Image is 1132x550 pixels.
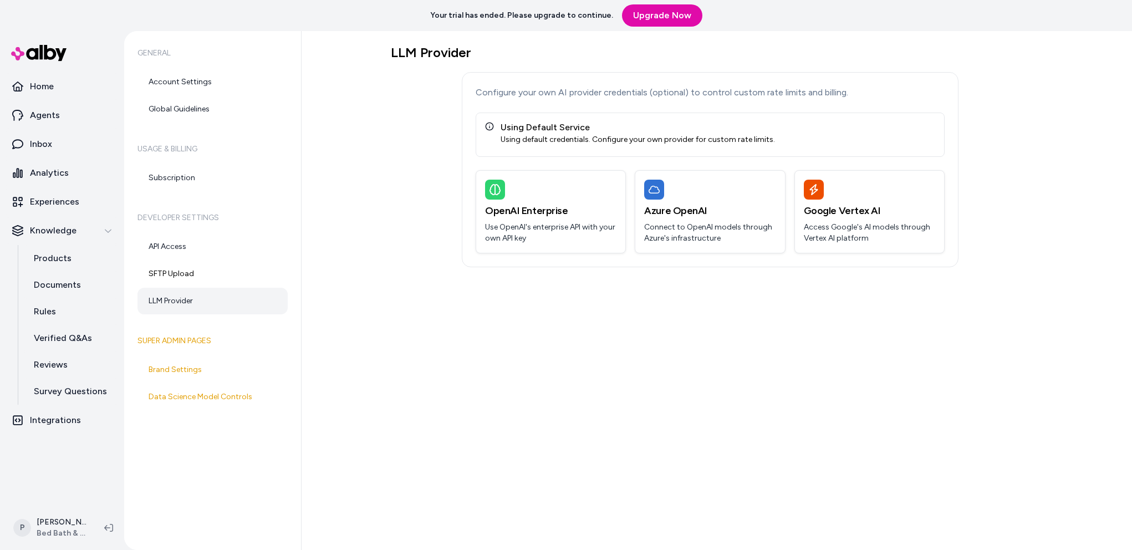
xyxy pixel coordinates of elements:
div: Using Default Service [501,121,775,134]
a: Brand Settings [137,357,288,383]
h3: Azure OpenAI [644,203,776,218]
p: Reviews [34,358,68,371]
a: Verified Q&As [23,325,120,352]
p: [PERSON_NAME] [37,517,86,528]
a: Documents [23,272,120,298]
p: Experiences [30,195,79,208]
a: SFTP Upload [137,261,288,287]
h3: Google Vertex AI [804,203,935,218]
p: Survey Questions [34,385,107,398]
img: alby Logo [11,45,67,61]
h1: LLM Provider [391,44,1029,61]
a: Reviews [23,352,120,378]
a: Rules [23,298,120,325]
a: Account Settings [137,69,288,95]
a: Home [4,73,120,100]
p: Verified Q&As [34,332,92,345]
p: Rules [34,305,56,318]
p: Documents [34,278,81,292]
button: P[PERSON_NAME]Bed Bath & Beyond - Demo [7,510,95,546]
a: API Access [137,233,288,260]
a: Inbox [4,131,120,157]
p: Analytics [30,166,69,180]
h6: General [137,38,288,69]
a: Data Science Model Controls [137,384,288,410]
p: Access Google's AI models through Vertex AI platform [804,222,935,244]
a: LLM Provider [137,288,288,314]
a: Global Guidelines [137,96,288,123]
a: Upgrade Now [622,4,702,27]
a: Integrations [4,407,120,434]
a: Survey Questions [23,378,120,405]
p: Products [34,252,72,265]
span: P [13,519,31,537]
a: Experiences [4,189,120,215]
p: Your trial has ended. Please upgrade to continue. [430,10,613,21]
h6: Developer Settings [137,202,288,233]
h6: Usage & Billing [137,134,288,165]
p: Integrations [30,414,81,427]
a: Analytics [4,160,120,186]
p: Inbox [30,137,52,151]
a: Subscription [137,165,288,191]
h6: Super Admin Pages [137,325,288,357]
div: Using default credentials. Configure your own provider for custom rate limits. [501,134,775,145]
p: Connect to OpenAI models through Azure's infrastructure [644,222,776,244]
p: Use OpenAI's enterprise API with your own API key [485,222,616,244]
a: Agents [4,102,120,129]
p: Agents [30,109,60,122]
span: Bed Bath & Beyond - Demo [37,528,86,539]
h3: OpenAI Enterprise [485,203,616,218]
button: Knowledge [4,217,120,244]
p: Knowledge [30,224,77,237]
p: Configure your own AI provider credentials (optional) to control custom rate limits and billing. [476,86,945,99]
p: Home [30,80,54,93]
a: Products [23,245,120,272]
